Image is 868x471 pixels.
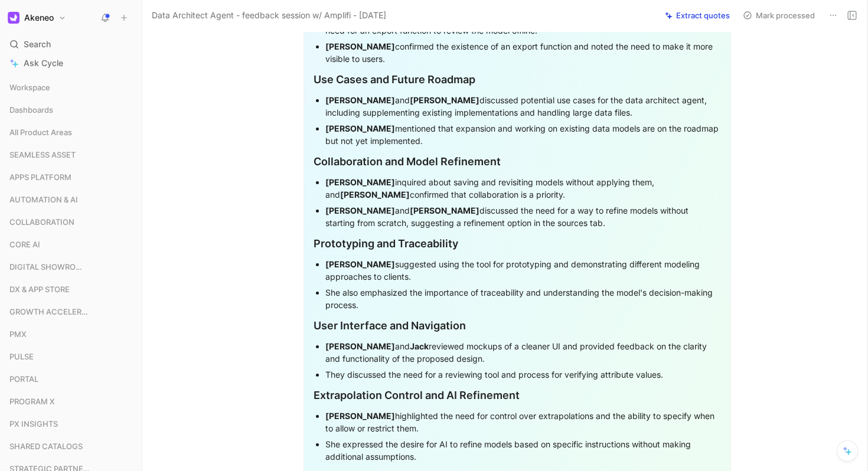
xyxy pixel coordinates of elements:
div: Use Cases and Future Roadmap [314,71,721,87]
div: APPS PLATFORM [5,168,137,186]
div: User Interface and Navigation [314,318,721,333]
div: PORTAL [5,370,137,391]
span: GROWTH ACCELERATION [9,306,91,318]
div: Extrapolation Control and AI Refinement [314,387,721,403]
span: PMX [9,328,27,340]
strong: [PERSON_NAME] [325,205,395,215]
div: APPS PLATFORM [5,168,137,189]
strong: [PERSON_NAME] [325,411,395,421]
div: PMX [5,325,137,343]
h1: Akeneo [24,12,54,23]
div: Search [5,35,137,53]
span: COLLABORATION [9,216,74,228]
strong: [PERSON_NAME] [410,95,479,105]
div: inquired about saving and revisiting models without applying them, and confirmed that collaborati... [325,176,721,201]
div: DIGITAL SHOWROOM [5,258,137,279]
span: Workspace [9,81,50,93]
strong: [PERSON_NAME] [325,123,395,133]
div: She also emphasized the importance of traceability and understanding the model's decision-making ... [325,286,721,311]
div: and reviewed mockups of a cleaner UI and provided feedback on the clarity and functionality of th... [325,340,721,365]
div: COLLABORATION [5,213,137,231]
span: Ask Cycle [24,56,63,70]
span: AUTOMATION & AI [9,194,78,205]
a: Ask Cycle [5,54,137,72]
span: DIGITAL SHOWROOM [9,261,88,273]
span: All Product Areas [9,126,72,138]
div: Dashboards [5,101,137,122]
span: PORTAL [9,373,38,385]
div: GROWTH ACCELERATION [5,303,137,320]
strong: [PERSON_NAME] [325,259,395,269]
button: Extract quotes [660,7,735,24]
div: GROWTH ACCELERATION [5,303,137,324]
strong: [PERSON_NAME] [410,205,479,215]
div: suggested using the tool for prototyping and demonstrating different modeling approaches to clients. [325,258,721,283]
div: AUTOMATION & AI [5,191,137,212]
div: CORE AI [5,235,137,253]
div: and discussed the need for a way to refine models without starting from scratch, suggesting a ref... [325,204,721,229]
div: PX INSIGHTS [5,415,137,436]
strong: Jack [410,341,429,351]
span: CORE AI [9,238,40,250]
div: SHARED CATALOGS [5,437,137,455]
div: AUTOMATION & AI [5,191,137,208]
div: Collaboration and Model Refinement [314,153,721,169]
strong: [PERSON_NAME] [325,177,395,187]
div: and discussed potential use cases for the data architect agent, including supplementing existing ... [325,94,721,119]
div: PORTAL [5,370,137,388]
span: SEAMLESS ASSET [9,149,76,161]
div: SEAMLESS ASSET [5,146,137,163]
div: They discussed the need for a reviewing tool and process for verifying attribute values. [325,368,721,381]
div: CORE AI [5,235,137,257]
div: DX & APP STORE [5,280,137,298]
div: PROGRAM X [5,392,137,410]
img: Akeneo [8,12,19,24]
span: SHARED CATALOGS [9,440,83,452]
button: Mark processed [738,7,820,24]
div: DX & APP STORE [5,280,137,302]
button: AkeneoAkeneo [5,9,69,26]
div: DIGITAL SHOWROOM [5,258,137,276]
div: SHARED CATALOGS [5,437,137,459]
span: APPS PLATFORM [9,171,71,183]
div: PULSE [5,348,137,365]
div: All Product Areas [5,123,137,141]
div: PX INSIGHTS [5,415,137,433]
div: Workspace [5,78,137,96]
strong: [PERSON_NAME] [325,95,395,105]
span: Search [24,37,51,51]
div: PULSE [5,348,137,369]
div: Dashboards [5,101,137,119]
strong: [PERSON_NAME] [325,341,395,351]
strong: [PERSON_NAME] [325,41,395,51]
span: PULSE [9,351,34,362]
div: PMX [5,325,137,346]
div: SEAMLESS ASSET [5,146,137,167]
span: Data Architect Agent - feedback session w/ Amplifi - [DATE] [152,8,386,22]
div: COLLABORATION [5,213,137,234]
div: confirmed the existence of an export function and noted the need to make it more visible to users. [325,40,721,65]
div: All Product Areas [5,123,137,145]
div: mentioned that expansion and working on existing data models are on the roadmap but not yet imple... [325,122,721,147]
span: DX & APP STORE [9,283,70,295]
div: Prototyping and Traceability [314,235,721,251]
div: highlighted the need for control over extrapolations and the ability to specify when to allow or ... [325,410,721,434]
strong: [PERSON_NAME] [340,189,410,199]
div: She expressed the desire for AI to refine models based on specific instructions without making ad... [325,438,721,463]
span: PX INSIGHTS [9,418,58,430]
div: PROGRAM X [5,392,137,414]
span: Dashboards [9,104,53,116]
span: PROGRAM X [9,395,55,407]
